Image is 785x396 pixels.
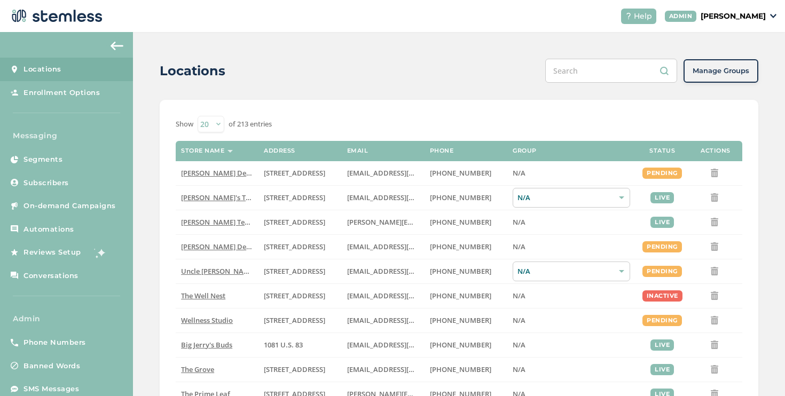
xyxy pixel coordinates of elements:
[23,361,80,371] span: Banned Words
[430,242,502,251] label: (818) 561-0790
[430,193,502,202] label: (503) 804-9208
[23,384,79,394] span: SMS Messages
[264,340,336,350] label: 1081 U.S. 83
[665,11,697,22] div: ADMIN
[181,340,232,350] span: Big Jerry's Buds
[770,14,776,18] img: icon_down-arrow-small-66adaf34.svg
[347,217,518,227] span: [PERSON_NAME][EMAIL_ADDRESS][DOMAIN_NAME]
[650,192,674,203] div: live
[347,147,368,154] label: Email
[347,218,419,227] label: swapnil@stemless.co
[181,316,253,325] label: Wellness Studio
[430,291,502,300] label: (269) 929-8463
[430,217,491,227] span: [PHONE_NUMBER]
[347,168,464,178] span: [EMAIL_ADDRESS][DOMAIN_NAME]
[176,119,193,130] label: Show
[642,241,682,252] div: pending
[513,291,630,300] label: N/A
[264,218,336,227] label: 5241 Center Boulevard
[23,64,61,75] span: Locations
[430,193,491,202] span: [PHONE_NUMBER]
[430,242,491,251] span: [PHONE_NUMBER]
[264,266,325,276] span: [STREET_ADDRESS]
[181,365,214,374] span: The Grove
[23,88,100,98] span: Enrollment Options
[430,365,502,374] label: (619) 600-1269
[347,266,464,276] span: [EMAIL_ADDRESS][DOMAIN_NAME]
[347,365,464,374] span: [EMAIL_ADDRESS][DOMAIN_NAME]
[634,11,652,22] span: Help
[181,242,253,251] label: Hazel Delivery 4
[264,193,325,202] span: [STREET_ADDRESS]
[23,271,78,281] span: Conversations
[347,315,464,325] span: [EMAIL_ADDRESS][DOMAIN_NAME]
[689,141,742,161] th: Actions
[264,316,336,325] label: 123 Main Street
[264,168,325,178] span: [STREET_ADDRESS]
[23,224,74,235] span: Automations
[430,169,502,178] label: (818) 561-0790
[513,147,537,154] label: Group
[181,267,253,276] label: Uncle Herb’s King Circle
[625,13,632,19] img: icon-help-white-03924b79.svg
[160,61,225,81] h2: Locations
[650,339,674,351] div: live
[347,365,419,374] label: dexter@thegroveca.com
[347,169,419,178] label: arman91488@gmail.com
[181,169,253,178] label: Hazel Delivery
[264,365,325,374] span: [STREET_ADDRESS]
[264,147,295,154] label: Address
[684,59,758,83] button: Manage Groups
[650,217,674,228] div: live
[430,266,491,276] span: [PHONE_NUMBER]
[347,340,464,350] span: [EMAIL_ADDRESS][DOMAIN_NAME]
[430,365,491,374] span: [PHONE_NUMBER]
[347,242,464,251] span: [EMAIL_ADDRESS][DOMAIN_NAME]
[23,178,69,188] span: Subscribers
[513,169,630,178] label: N/A
[9,5,103,27] img: logo-dark-0685b13c.svg
[430,316,502,325] label: (269) 929-8463
[430,147,454,154] label: Phone
[181,291,253,300] label: The Well Nest
[642,168,682,179] div: pending
[545,59,677,83] input: Search
[430,340,502,350] label: (580) 539-1118
[347,267,419,276] label: christian@uncleherbsak.com
[347,193,419,202] label: brianashen@gmail.com
[430,340,491,350] span: [PHONE_NUMBER]
[513,218,630,227] label: N/A
[430,315,491,325] span: [PHONE_NUMBER]
[642,315,682,326] div: pending
[513,365,630,374] label: N/A
[181,266,297,276] span: Uncle [PERSON_NAME]’s King Circle
[513,242,630,251] label: N/A
[430,291,491,300] span: [PHONE_NUMBER]
[347,242,419,251] label: arman91488@gmail.com
[347,291,464,300] span: [EMAIL_ADDRESS][DOMAIN_NAME]
[111,42,123,50] img: icon-arrow-back-accent-c549486e.svg
[264,315,325,325] span: [STREET_ADDRESS]
[89,242,111,263] img: glitter-stars-b7820f95.gif
[430,267,502,276] label: (907) 330-7833
[181,217,269,227] span: [PERSON_NAME] Test store
[264,340,303,350] span: 1081 U.S. 83
[264,193,336,202] label: 123 East Main Street
[649,147,675,154] label: Status
[264,291,336,300] label: 1005 4th Avenue
[181,242,270,251] span: [PERSON_NAME] Delivery 4
[181,315,233,325] span: Wellness Studio
[513,316,630,325] label: N/A
[642,266,682,277] div: pending
[701,11,766,22] p: [PERSON_NAME]
[650,364,674,375] div: live
[181,365,253,374] label: The Grove
[430,218,502,227] label: (503) 332-4545
[181,147,224,154] label: Store name
[181,218,253,227] label: Swapnil Test store
[264,365,336,374] label: 8155 Center Street
[264,217,325,227] span: [STREET_ADDRESS]
[229,119,272,130] label: of 213 entries
[347,340,419,350] label: info@bigjerrysbuds.com
[181,193,274,202] span: [PERSON_NAME]'s Test Store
